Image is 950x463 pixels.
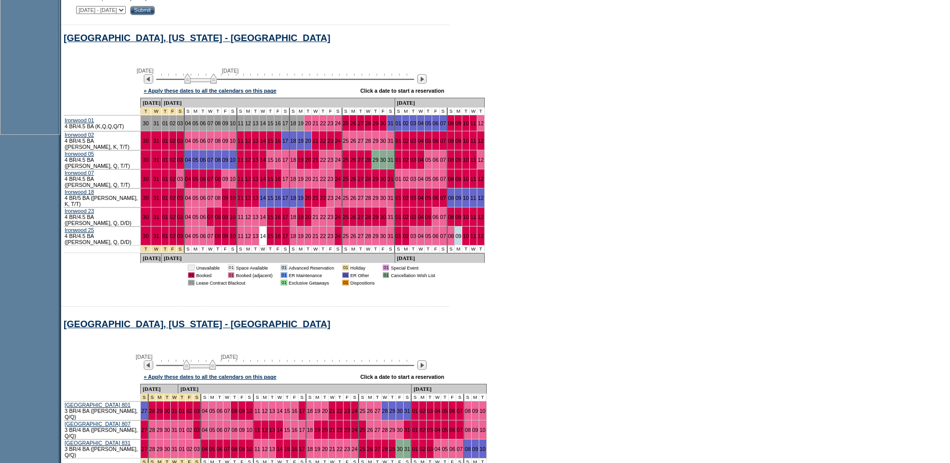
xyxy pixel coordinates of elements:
a: 16 [275,214,281,220]
a: 20 [305,195,311,201]
a: 15 [267,214,273,220]
a: 19 [297,157,303,163]
a: Ironwood 02 [65,132,94,138]
a: 25 [343,195,349,201]
a: 08 [448,176,454,182]
a: 31 [153,195,159,201]
a: 03 [410,120,416,126]
a: 03 [177,233,183,239]
a: 07 [207,195,213,201]
a: 11 [470,138,476,144]
a: 03 [177,120,183,126]
img: Next [417,74,427,84]
a: 07 [207,120,213,126]
a: 01 [396,157,402,163]
a: 25 [343,176,349,182]
a: 14 [260,138,266,144]
a: 31 [153,120,159,126]
a: 10 [230,233,236,239]
a: 28 [365,195,371,201]
a: 26 [350,138,356,144]
a: 11 [238,214,244,220]
a: 15 [267,195,273,201]
a: 08 [215,120,221,126]
a: 17 [282,214,288,220]
a: 07 [207,157,213,163]
a: 30 [380,120,386,126]
a: 08 [215,233,221,239]
a: 05 [192,157,198,163]
a: 10 [463,195,469,201]
a: 30 [380,214,386,220]
a: 16 [275,138,281,144]
a: 12 [245,233,251,239]
a: 08 [215,214,221,220]
a: 04 [418,214,424,220]
a: 31 [388,176,394,182]
a: 01 [396,138,402,144]
a: 30 [143,120,149,126]
a: 08 [448,157,454,163]
a: 30 [380,157,386,163]
a: 24 [335,214,341,220]
a: 09 [455,214,461,220]
a: 01 [162,120,168,126]
a: 04 [418,176,424,182]
a: 06 [200,157,206,163]
a: 02 [403,214,409,220]
a: 02 [403,176,409,182]
a: 16 [275,176,281,182]
a: 10 [463,138,469,144]
a: 30 [143,138,149,144]
input: Submit [130,6,155,15]
a: 09 [222,195,228,201]
a: 11 [470,176,476,182]
a: 05 [192,195,198,201]
a: 10 [230,120,236,126]
a: 27 [358,157,364,163]
a: 10 [230,195,236,201]
a: 29 [373,138,379,144]
a: 21 [312,195,319,201]
a: 30 [143,214,149,220]
a: 02 [403,157,409,163]
a: 14 [260,214,266,220]
a: [GEOGRAPHIC_DATA], [US_STATE] - [GEOGRAPHIC_DATA] [64,33,331,43]
a: 14 [260,195,266,201]
a: 28 [365,138,371,144]
a: 31 [388,214,394,220]
a: 13 [252,157,258,163]
a: Ironwood 01 [65,117,94,123]
a: 16 [275,195,281,201]
a: 25 [343,120,349,126]
a: 04 [185,214,191,220]
a: Ironwood 18 [65,189,94,195]
a: 12 [245,214,251,220]
a: 01 [162,176,168,182]
a: 05 [425,157,431,163]
a: 26 [350,176,356,182]
a: 18 [290,138,296,144]
a: 04 [185,176,191,182]
a: 06 [200,138,206,144]
a: 12 [478,120,484,126]
a: 14 [260,120,266,126]
a: 11 [470,195,476,201]
a: 22 [320,157,326,163]
a: 02 [170,157,176,163]
a: 06 [200,214,206,220]
a: » Apply these dates to all the calendars on this page [144,88,276,94]
a: 31 [153,214,159,220]
a: 11 [470,157,476,163]
a: 14 [260,176,266,182]
a: 01 [396,214,402,220]
a: 26 [350,157,356,163]
a: 09 [455,138,461,144]
a: 17 [282,138,288,144]
a: 17 [282,176,288,182]
a: 27 [358,120,364,126]
a: 19 [297,138,303,144]
a: 11 [238,138,244,144]
a: 01 [162,138,168,144]
a: 11 [470,120,476,126]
